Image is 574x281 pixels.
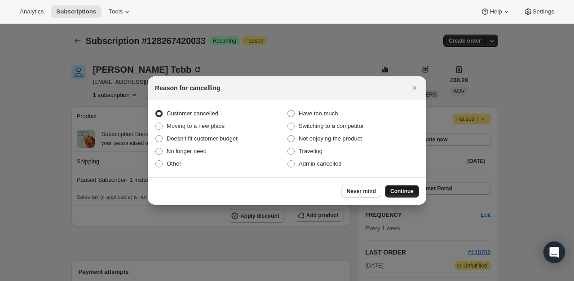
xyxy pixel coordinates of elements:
span: Continue [390,188,414,195]
span: Help [490,8,502,15]
span: Never mind [347,188,376,195]
span: Moving to a new place [167,123,225,129]
button: Tools [103,5,137,18]
span: Customer cancelled [167,110,218,117]
button: Settings [518,5,560,18]
span: Switching to a competitor [299,123,364,129]
span: Admin cancelled [299,160,341,167]
span: Tools [109,8,123,15]
span: Subscriptions [56,8,96,15]
span: Traveling [299,148,322,154]
button: Close [408,82,421,94]
span: Analytics [20,8,44,15]
button: Help [475,5,516,18]
h2: Reason for cancelling [155,83,220,92]
span: Doesn't fit customer budget [167,135,238,142]
button: Never mind [341,185,381,198]
div: Open Intercom Messenger [543,241,565,263]
span: Not enjoying the product [299,135,362,142]
span: No longer need [167,148,207,154]
span: Settings [533,8,554,15]
button: Continue [385,185,419,198]
span: Have too much [299,110,338,117]
span: Other [167,160,181,167]
button: Analytics [14,5,49,18]
button: Subscriptions [51,5,102,18]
